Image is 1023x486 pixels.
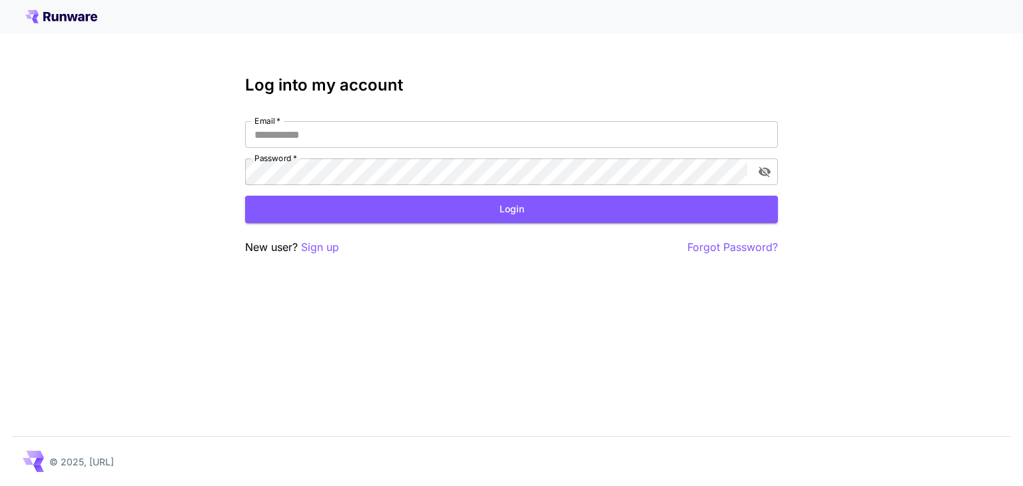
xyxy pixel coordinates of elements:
[254,115,280,126] label: Email
[301,239,339,256] button: Sign up
[49,455,114,469] p: © 2025, [URL]
[254,152,297,164] label: Password
[753,160,777,184] button: toggle password visibility
[245,196,778,223] button: Login
[245,239,339,256] p: New user?
[245,76,778,95] h3: Log into my account
[687,239,778,256] button: Forgot Password?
